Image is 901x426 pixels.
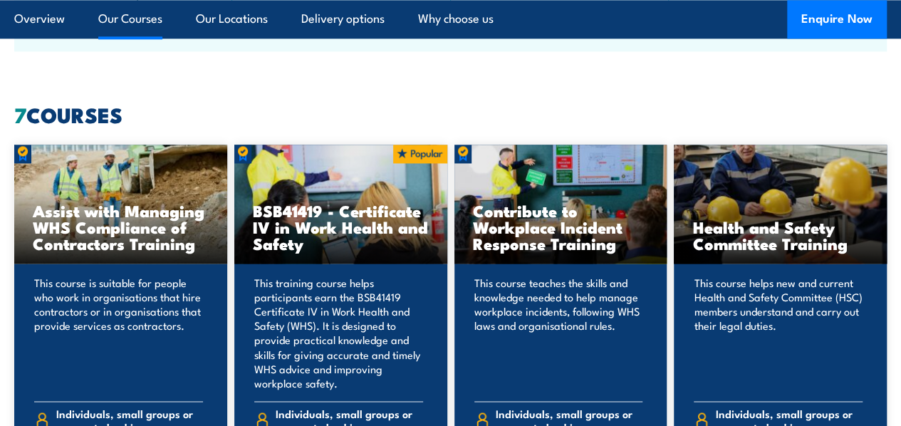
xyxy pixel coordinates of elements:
[253,202,429,251] h3: BSB41419 - Certificate IV in Work Health and Safety
[473,202,649,251] h3: Contribute to Workplace Incident Response Training
[692,219,868,251] h3: Health and Safety Committee Training
[34,276,203,390] p: This course is suitable for people who work in organisations that hire contractors or in organisa...
[254,276,423,390] p: This training course helps participants earn the BSB41419 Certificate IV in Work Health and Safet...
[14,105,887,124] h2: COURSES
[14,98,26,130] strong: 7
[474,276,643,390] p: This course teaches the skills and knowledge needed to help manage workplace incidents, following...
[33,202,209,251] h3: Assist with Managing WHS Compliance of Contractors Training
[694,276,863,390] p: This course helps new and current Health and Safety Committee (HSC) members understand and carry ...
